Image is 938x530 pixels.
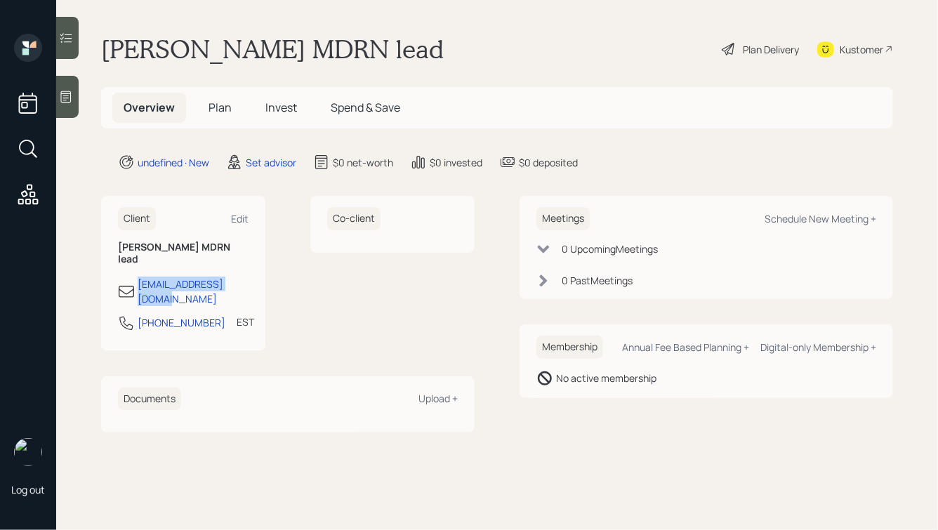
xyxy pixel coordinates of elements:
[622,340,749,354] div: Annual Fee Based Planning +
[430,155,482,170] div: $0 invested
[333,155,393,170] div: $0 net-worth
[743,42,799,57] div: Plan Delivery
[265,100,297,115] span: Invest
[840,42,883,57] div: Kustomer
[101,34,444,65] h1: [PERSON_NAME] MDRN lead
[237,314,254,329] div: EST
[765,212,876,225] div: Schedule New Meeting +
[562,273,633,288] div: 0 Past Meeting s
[562,241,658,256] div: 0 Upcoming Meeting s
[209,100,232,115] span: Plan
[118,387,181,411] h6: Documents
[331,100,400,115] span: Spend & Save
[138,315,225,330] div: [PHONE_NUMBER]
[327,207,381,230] h6: Co-client
[118,241,249,265] h6: [PERSON_NAME] MDRN lead
[536,336,603,359] h6: Membership
[138,277,249,306] div: [EMAIL_ADDRESS][DOMAIN_NAME]
[138,155,209,170] div: undefined · New
[536,207,590,230] h6: Meetings
[556,371,656,385] div: No active membership
[246,155,296,170] div: Set advisor
[124,100,175,115] span: Overview
[231,212,249,225] div: Edit
[519,155,578,170] div: $0 deposited
[760,340,876,354] div: Digital-only Membership +
[11,483,45,496] div: Log out
[118,207,156,230] h6: Client
[418,392,458,405] div: Upload +
[14,438,42,466] img: hunter_neumayer.jpg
